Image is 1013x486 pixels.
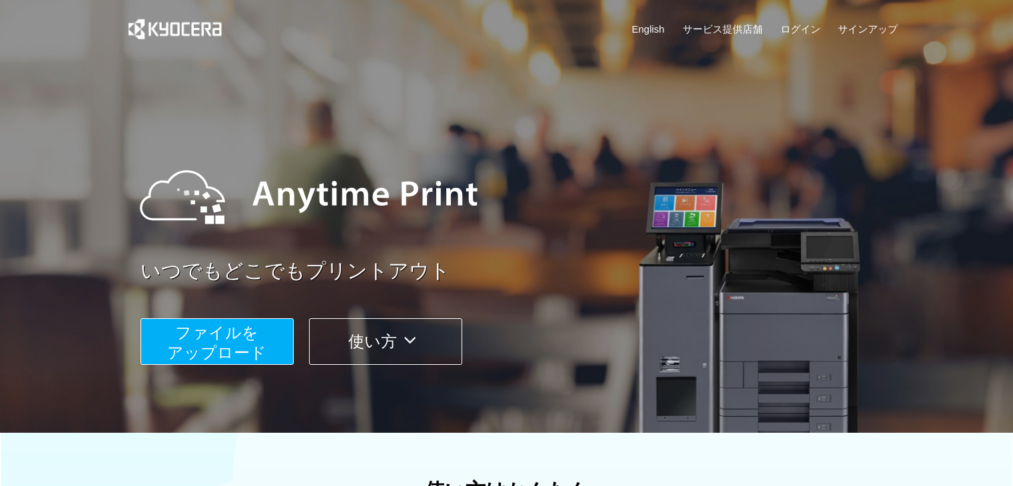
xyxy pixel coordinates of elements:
[309,318,462,365] button: 使い方
[781,22,821,36] a: ログイン
[167,324,266,362] span: ファイルを ​​アップロード
[683,22,763,36] a: サービス提供店舗
[141,257,906,286] a: いつでもどこでもプリントアウト
[838,22,898,36] a: サインアップ
[141,318,294,365] button: ファイルを​​アップロード
[632,22,665,36] a: English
